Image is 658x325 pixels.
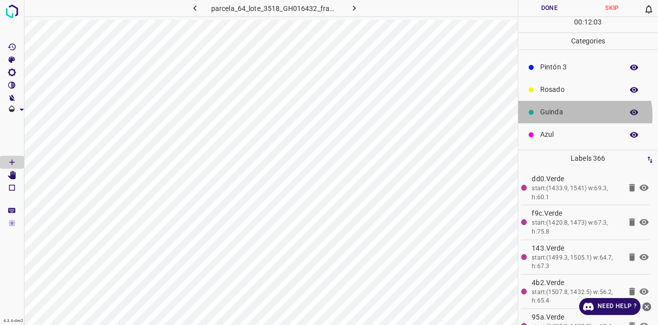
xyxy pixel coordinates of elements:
p: Rosado [540,84,618,95]
p: 12 [584,17,592,27]
a: Need Help ? [579,298,641,315]
p: 4b2.Verde [532,278,621,288]
p: dd0.Verde [532,174,621,184]
p: Pintón 3 [540,62,618,72]
div: start:(1433.9, 1541) w:69.3, h:60.1 [532,184,621,202]
div: start:(1507.8, 1432.5) w:56.2, h:65.4 [532,288,621,306]
h6: parcela_64_lote_3518_GH016432_frame_00240_232198.jpg [211,2,338,16]
p: 00 [574,17,582,27]
p: 03 [594,17,602,27]
img: logo [3,2,21,20]
div: start:(1499.3, 1505.1) w:64.7, h:67.3 [532,254,621,271]
p: Labels 366 [521,150,656,167]
div: start:(1420.8, 1473) w:67.3, h:75.8 [532,219,621,236]
p: Guinda [540,107,618,117]
p: f9c.Verde [532,208,621,219]
button: close-help [641,298,653,315]
div: 4.3.6-dev2 [1,317,26,325]
p: 143.Verde [532,243,621,254]
p: 95a.Verde [532,312,621,323]
div: : : [574,17,602,32]
p: Azul [540,129,618,140]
